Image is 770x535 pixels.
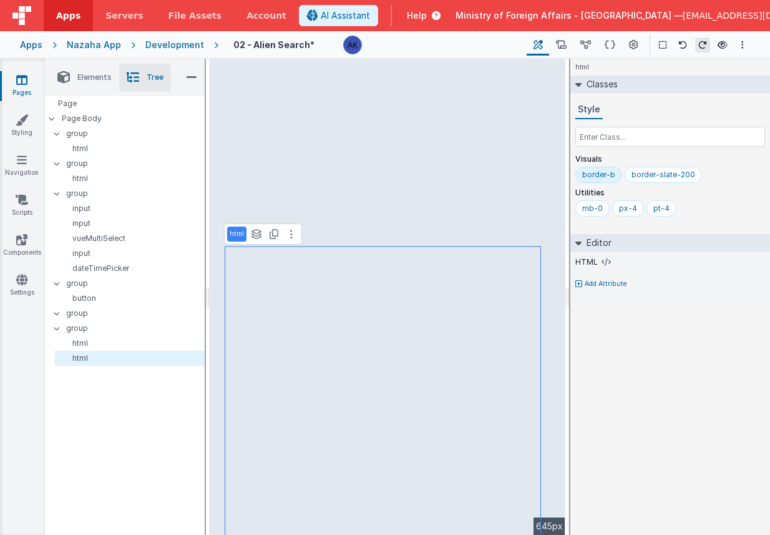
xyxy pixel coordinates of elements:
p: html [230,229,244,239]
p: group [66,127,205,140]
button: Style [575,101,603,119]
input: Enter Class... [575,127,765,147]
p: html [60,174,205,184]
p: Page Body [62,114,205,124]
p: group [66,321,205,335]
span: Ministry of Foreign Affairs - [GEOGRAPHIC_DATA] — [456,9,683,22]
div: Page [45,96,205,111]
p: dateTimePicker [60,263,205,273]
h2: Editor [582,234,612,252]
p: Visuals [575,154,765,164]
h2: Classes [582,76,618,93]
div: 645px [534,518,565,535]
div: Development [145,39,204,51]
h4: html [570,59,594,76]
p: input [60,248,205,258]
p: Add Attribute [585,279,627,289]
button: AI Assistant [299,5,378,26]
div: --> [210,59,565,535]
button: Add Attribute [575,279,765,289]
div: mb-0 [582,204,603,214]
span: Help [407,9,427,22]
div: px-4 [619,204,637,214]
p: html [60,338,205,348]
span: AI Assistant [321,9,370,22]
p: group [66,307,205,320]
p: html [60,353,205,363]
p: input [60,204,205,214]
span: Tree [147,72,163,82]
span: Apps [56,9,80,22]
label: HTML [575,257,598,267]
p: html [60,144,205,154]
button: Options [735,37,750,52]
div: border-b [582,170,615,180]
h4: 02 - Alien Search [233,40,314,49]
p: group [66,157,205,170]
p: group [66,277,205,290]
img: 1f6063d0be199a6b217d3045d703aa70 [344,36,361,54]
p: Utilities [575,188,765,198]
span: Servers [105,9,143,22]
div: Apps [20,39,42,51]
p: input [60,218,205,228]
p: button [60,293,205,303]
div: pt-4 [653,204,670,214]
p: vueMultiSelect [60,233,205,243]
div: border-slate-200 [631,170,695,180]
p: group [66,187,205,200]
div: Nazaha App [67,39,121,51]
span: Elements [77,72,112,82]
span: File Assets [168,9,222,22]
